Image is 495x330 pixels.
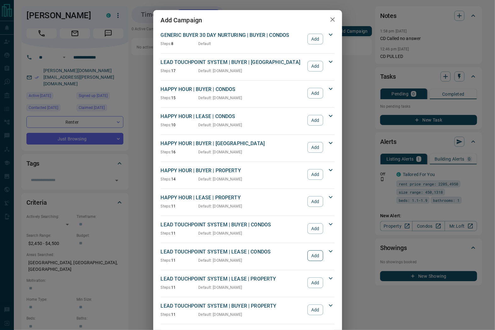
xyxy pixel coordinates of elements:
p: 17 [161,68,199,74]
div: LEAD TOUCHPOINT SYSTEM | BUYER | CONDOSSteps:11Default: [DOMAIN_NAME]Add [161,220,335,237]
p: 11 [161,230,199,236]
button: Add [307,115,323,126]
button: Add [307,88,323,99]
div: HAPPY HOUR | BUYER | [GEOGRAPHIC_DATA]Steps:16Default: [DOMAIN_NAME]Add [161,139,335,156]
p: LEAD TOUCHPOINT SYSTEM | BUYER | PROPERTY [161,302,305,310]
button: Add [307,304,323,315]
p: GENERIC BUYER 30 DAY NURTURING | BUYER | CONDOS [161,31,305,39]
div: LEAD TOUCHPOINT SYSTEM | LEASE | CONDOSSteps:11Default: [DOMAIN_NAME]Add [161,247,335,265]
p: Default : [DOMAIN_NAME] [199,68,242,74]
div: HAPPY HOUR | BUYER | CONDOSSteps:15Default: [DOMAIN_NAME]Add [161,84,335,102]
div: HAPPY HOUR | LEASE | PROPERTYSteps:11Default: [DOMAIN_NAME]Add [161,193,335,210]
button: Add [307,61,323,71]
p: HAPPY HOUR | BUYER | CONDOS [161,86,305,93]
div: LEAD TOUCHPOINT SYSTEM | BUYER | [GEOGRAPHIC_DATA]Steps:17Default: [DOMAIN_NAME]Add [161,57,335,75]
p: Default : [DOMAIN_NAME] [199,285,242,290]
p: LEAD TOUCHPOINT SYSTEM | LEASE | PROPERTY [161,275,305,283]
button: Add [307,277,323,288]
p: 11 [161,258,199,263]
p: HAPPY HOUR | BUYER | [GEOGRAPHIC_DATA] [161,140,305,147]
p: 11 [161,203,199,209]
p: Default : [DOMAIN_NAME] [199,203,242,209]
span: Steps: [161,150,172,154]
span: Steps: [161,177,172,181]
p: Default : [DOMAIN_NAME] [199,122,242,128]
div: LEAD TOUCHPOINT SYSTEM | BUYER | PROPERTYSteps:11Default: [DOMAIN_NAME]Add [161,301,335,319]
p: Default : [DOMAIN_NAME] [199,312,242,317]
h2: Add Campaign [153,10,210,30]
p: LEAD TOUCHPOINT SYSTEM | BUYER | [GEOGRAPHIC_DATA] [161,59,305,66]
span: Steps: [161,69,172,73]
span: Steps: [161,231,172,236]
p: Default : [DOMAIN_NAME] [199,149,242,155]
span: Steps: [161,42,172,46]
div: HAPPY HOUR | BUYER | PROPERTYSteps:14Default: [DOMAIN_NAME]Add [161,166,335,183]
p: Default : [DOMAIN_NAME] [199,176,242,182]
p: LEAD TOUCHPOINT SYSTEM | LEASE | CONDOS [161,248,305,256]
span: Steps: [161,204,172,208]
span: Steps: [161,123,172,127]
p: 16 [161,149,199,155]
button: Add [307,142,323,153]
span: Steps: [161,258,172,263]
p: 15 [161,95,199,101]
p: 11 [161,312,199,317]
div: HAPPY HOUR | LEASE | CONDOSSteps:10Default: [DOMAIN_NAME]Add [161,111,335,129]
p: Default : [DOMAIN_NAME] [199,230,242,236]
div: GENERIC BUYER 30 DAY NURTURING | BUYER | CONDOSSteps:8DefaultAdd [161,30,335,48]
button: Add [307,223,323,234]
span: Steps: [161,285,172,290]
div: LEAD TOUCHPOINT SYSTEM | LEASE | PROPERTYSteps:11Default: [DOMAIN_NAME]Add [161,274,335,292]
button: Add [307,169,323,180]
p: Default : [DOMAIN_NAME] [199,95,242,101]
p: 11 [161,285,199,290]
p: HAPPY HOUR | LEASE | PROPERTY [161,194,305,202]
button: Add [307,34,323,44]
p: 14 [161,176,199,182]
p: LEAD TOUCHPOINT SYSTEM | BUYER | CONDOS [161,221,305,229]
button: Add [307,250,323,261]
p: Default : [DOMAIN_NAME] [199,258,242,263]
button: Add [307,196,323,207]
p: HAPPY HOUR | LEASE | CONDOS [161,113,305,120]
span: Steps: [161,312,172,317]
p: 8 [161,41,199,47]
p: HAPPY HOUR | BUYER | PROPERTY [161,167,305,174]
p: Default [199,41,211,47]
span: Steps: [161,96,172,100]
p: 10 [161,122,199,128]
